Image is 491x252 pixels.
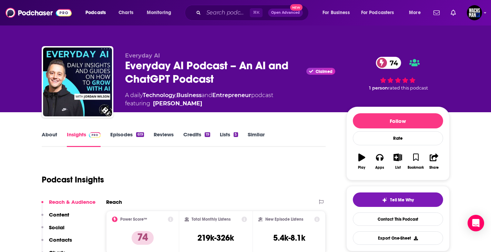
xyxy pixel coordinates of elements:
button: Play [353,149,371,174]
p: Content [49,211,69,218]
a: Show notifications dropdown [448,7,459,19]
button: open menu [142,7,180,18]
div: [PERSON_NAME] [153,99,202,108]
h2: Total Monthly Listens [192,217,231,222]
a: 74 [376,57,401,69]
a: Lists5 [220,131,238,147]
div: 5 [234,132,238,137]
span: and [202,92,212,98]
p: Contacts [49,237,72,243]
a: Business [176,92,202,98]
span: Logged in as WachsmanNY [467,5,482,20]
a: InsightsPodchaser Pro [67,131,101,147]
button: Share [425,149,443,174]
div: List [395,166,401,170]
span: 74 [383,57,401,69]
span: ⌘ K [250,8,263,17]
button: Content [41,211,69,224]
span: For Podcasters [361,8,394,18]
span: Podcasts [85,8,106,18]
span: Tell Me Why [390,197,414,203]
div: Rate [353,131,443,145]
button: Export One-Sheet [353,231,443,245]
button: open menu [404,7,429,18]
a: Credits19 [183,131,210,147]
div: 19 [205,132,210,137]
span: For Business [323,8,350,18]
div: Share [429,166,439,170]
img: User Profile [467,5,482,20]
a: Show notifications dropdown [431,7,442,19]
span: More [409,8,421,18]
a: Reviews [154,131,174,147]
img: Podchaser Pro [89,132,101,138]
div: 74 1 personrated this podcast [346,52,450,95]
span: Everyday AI [125,52,160,59]
p: Social [49,224,64,231]
a: Technology [143,92,175,98]
span: , [175,92,176,98]
button: Social [41,224,64,237]
h2: Power Score™ [120,217,147,222]
span: Claimed [316,70,333,73]
span: featuring [125,99,273,108]
h3: 219k-326k [197,233,234,243]
span: New [290,4,303,11]
span: Open Advanced [271,11,300,14]
button: tell me why sparkleTell Me Why [353,192,443,207]
span: rated this podcast [388,85,428,91]
button: Show profile menu [467,5,482,20]
button: Bookmark [407,149,425,174]
div: Search podcasts, credits, & more... [191,5,315,21]
button: open menu [318,7,358,18]
input: Search podcasts, credits, & more... [204,7,250,18]
div: 619 [136,132,144,137]
div: Open Intercom Messenger [468,215,484,231]
a: Charts [114,7,137,18]
button: open menu [81,7,115,18]
button: Reach & Audience [41,199,95,211]
a: About [42,131,57,147]
h1: Podcast Insights [42,175,104,185]
button: Apps [371,149,389,174]
a: Episodes619 [110,131,144,147]
button: Contacts [41,237,72,249]
button: open menu [357,7,404,18]
span: Monitoring [147,8,171,18]
h2: Reach [106,199,122,205]
img: Everyday AI Podcast – An AI and ChatGPT Podcast [43,48,112,116]
a: Entrepreneur [212,92,251,98]
img: tell me why sparkle [382,197,387,203]
div: Bookmark [408,166,424,170]
h3: 5.4k-8.1k [273,233,305,243]
p: 74 [132,231,154,245]
span: Charts [119,8,133,18]
a: Contact This Podcast [353,212,443,226]
div: A daily podcast [125,91,273,108]
div: Apps [375,166,384,170]
button: Follow [353,113,443,128]
div: Play [358,166,365,170]
span: 1 person [369,85,388,91]
p: Reach & Audience [49,199,95,205]
h2: New Episode Listens [265,217,303,222]
button: Open AdvancedNew [268,9,303,17]
a: Similar [248,131,265,147]
button: List [389,149,407,174]
img: Podchaser - Follow, Share and Rate Podcasts [6,6,72,19]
